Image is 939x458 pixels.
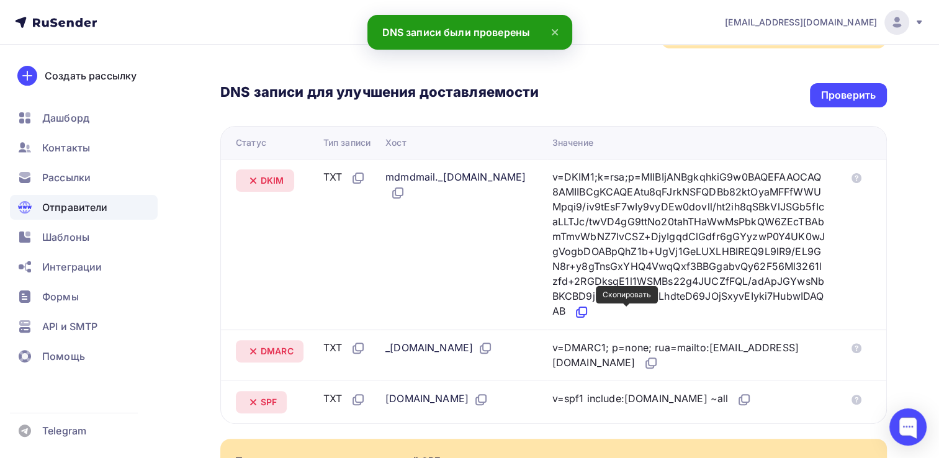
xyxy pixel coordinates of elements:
div: [DOMAIN_NAME] [385,391,488,407]
a: Дашборд [10,106,158,130]
h3: DNS записи для улучшения доставляемости [220,83,539,103]
div: v=DKIM1;k=rsa;p=MIIBIjANBgkqhkiG9w0BAQEFAAOCAQ8AMIIBCgKCAQEAtu8qFJrkNSFQDBb82ktOyaMFFfWWUMpqi9/iv... [552,169,827,320]
span: Отправители [42,200,108,215]
span: Рассылки [42,170,91,185]
a: Отправители [10,195,158,220]
a: [EMAIL_ADDRESS][DOMAIN_NAME] [725,10,924,35]
span: Контакты [42,140,90,155]
div: Создать рассылку [45,68,137,83]
div: TXT [323,169,366,186]
div: Хост [385,137,407,149]
span: Формы [42,289,79,304]
div: Статус [236,137,266,149]
div: mdmdmail._[DOMAIN_NAME] [385,169,532,200]
div: v=spf1 include:[DOMAIN_NAME] ~all [552,391,752,407]
span: SPF [261,396,277,408]
a: Формы [10,284,158,309]
span: Помощь [42,349,85,364]
span: API и SMTP [42,319,97,334]
span: Дашборд [42,110,89,125]
a: Рассылки [10,165,158,190]
span: DMARC [261,345,294,357]
div: v=DMARC1; p=none; rua=mailto:[EMAIL_ADDRESS][DOMAIN_NAME] [552,340,827,371]
div: Значение [552,137,593,149]
div: TXT [323,340,366,356]
div: _[DOMAIN_NAME] [385,340,493,356]
span: [EMAIL_ADDRESS][DOMAIN_NAME] [725,16,877,29]
div: TXT [323,391,366,407]
div: Проверить [821,88,876,102]
a: Контакты [10,135,158,160]
span: Шаблоны [42,230,89,245]
div: Тип записи [323,137,371,149]
span: Интеграции [42,259,102,274]
span: Telegram [42,423,86,438]
span: DKIM [261,174,284,187]
a: Шаблоны [10,225,158,249]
